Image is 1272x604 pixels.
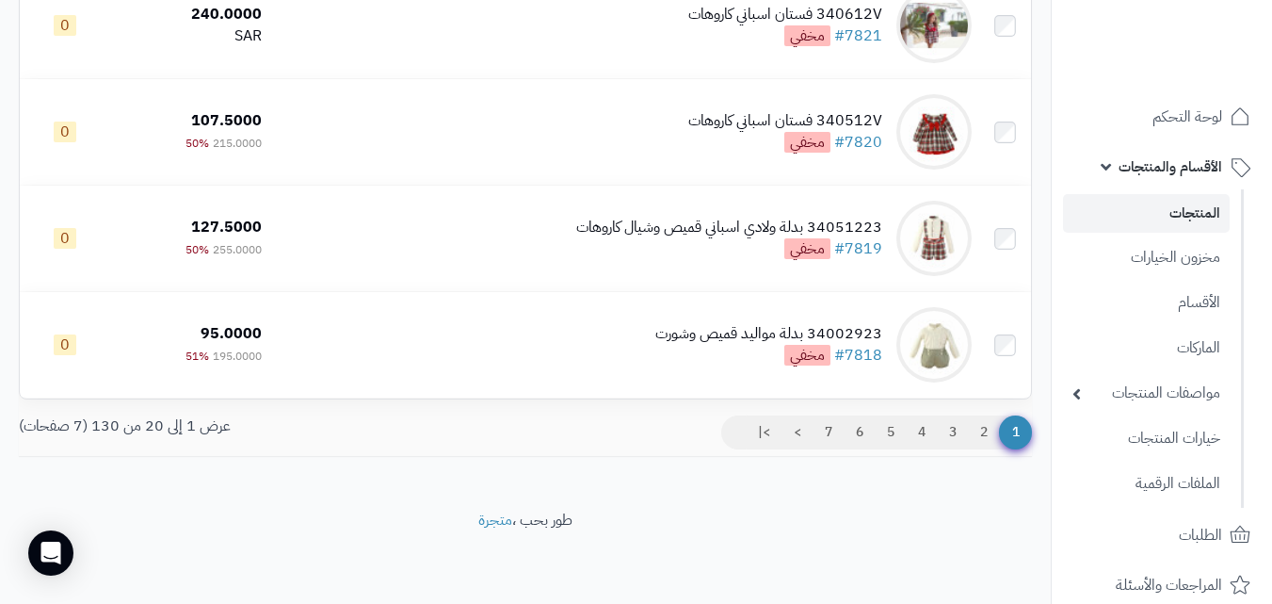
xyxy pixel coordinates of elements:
[1063,464,1230,504] a: الملفات الرقمية
[185,135,209,152] span: 50%
[5,416,525,437] div: عرض 1 إلى 20 من 130 (7 صفحات)
[119,4,262,25] div: 240.0000
[688,4,882,25] div: 340612V فستان اسباني كاروهات
[1063,283,1230,323] a: الأقسام
[119,25,262,47] div: SAR
[896,94,972,170] img: 340512V فستان اسباني كاروهات
[185,241,209,258] span: 50%
[213,135,262,152] span: 215.0000
[1119,154,1222,180] span: الأقسام والمنتجات
[1152,104,1222,130] span: لوحة التحكم
[213,241,262,258] span: 255.0000
[781,416,813,449] a: >
[896,201,972,276] img: 34051223 بدلة ولادي اسباني قميص وشيال كاروهات
[1063,94,1261,139] a: لوحة التحكم
[813,416,845,449] a: 7
[478,509,512,531] a: متجرة
[688,110,882,132] div: 340512V فستان اسباني كاروهات
[834,131,882,154] a: #7820
[655,323,882,345] div: 34002923 بدلة مواليد قميص وشورت
[875,416,907,449] a: 5
[185,348,209,365] span: 51%
[1063,328,1230,368] a: الماركات
[54,122,76,142] span: 0
[784,345,830,366] span: مخفي
[201,322,262,345] span: 95.0000
[191,109,262,132] span: 107.5000
[1063,194,1230,233] a: المنتجات
[1063,513,1261,558] a: الطلبات
[999,416,1032,449] span: 1
[1179,522,1222,548] span: الطلبات
[834,237,882,260] a: #7819
[834,344,882,367] a: #7818
[784,25,830,46] span: مخفي
[784,132,830,153] span: مخفي
[896,307,972,383] img: 34002923 بدلة مواليد قميص وشورت
[834,24,882,47] a: #7821
[746,416,782,449] a: >|
[968,416,1000,449] a: 2
[213,348,262,365] span: 195.0000
[576,217,882,238] div: 34051223 بدلة ولادي اسباني قميص وشيال كاروهات
[906,416,938,449] a: 4
[1116,572,1222,598] span: المراجعات والأسئلة
[784,238,830,259] span: مخفي
[1063,373,1230,414] a: مواصفات المنتجات
[1063,237,1230,278] a: مخزون الخيارات
[844,416,876,449] a: 6
[54,335,76,355] span: 0
[28,531,73,576] div: Open Intercom Messenger
[191,216,262,238] span: 127.5000
[54,228,76,249] span: 0
[54,15,76,36] span: 0
[937,416,969,449] a: 3
[1063,418,1230,459] a: خيارات المنتجات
